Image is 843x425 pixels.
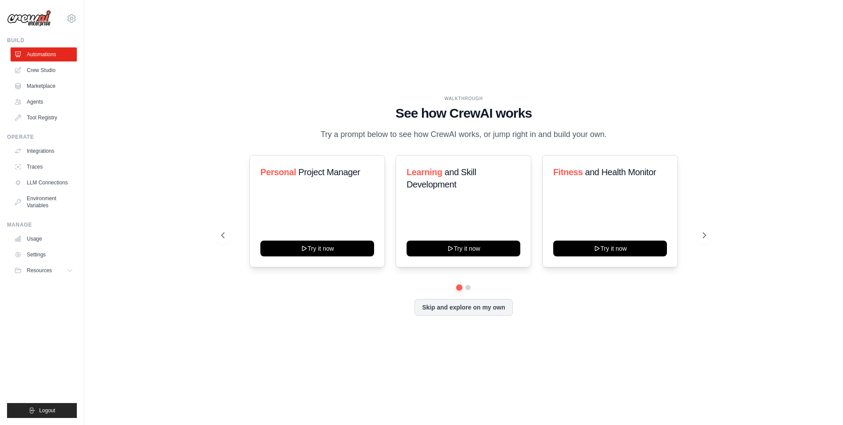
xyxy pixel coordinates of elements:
a: Integrations [11,144,77,158]
a: Crew Studio [11,63,77,77]
h1: See how CrewAI works [221,105,706,121]
p: Try a prompt below to see how CrewAI works, or jump right in and build your own. [316,128,611,141]
span: Personal [260,167,296,177]
span: Fitness [553,167,583,177]
a: Agents [11,95,77,109]
span: Learning [407,167,442,177]
div: Operate [7,133,77,140]
a: LLM Connections [11,176,77,190]
button: Logout [7,403,77,418]
span: and Health Monitor [585,167,656,177]
button: Resources [11,263,77,277]
span: Logout [39,407,55,414]
div: Build [7,37,77,44]
a: Automations [11,47,77,61]
img: Logo [7,10,51,27]
span: Resources [27,267,52,274]
button: Try it now [553,241,667,256]
a: Settings [11,248,77,262]
div: Manage [7,221,77,228]
a: Marketplace [11,79,77,93]
span: Project Manager [298,167,360,177]
a: Traces [11,160,77,174]
button: Skip and explore on my own [414,299,512,316]
a: Environment Variables [11,191,77,212]
button: Try it now [260,241,374,256]
button: Try it now [407,241,520,256]
a: Tool Registry [11,111,77,125]
a: Usage [11,232,77,246]
div: WALKTHROUGH [221,95,706,102]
